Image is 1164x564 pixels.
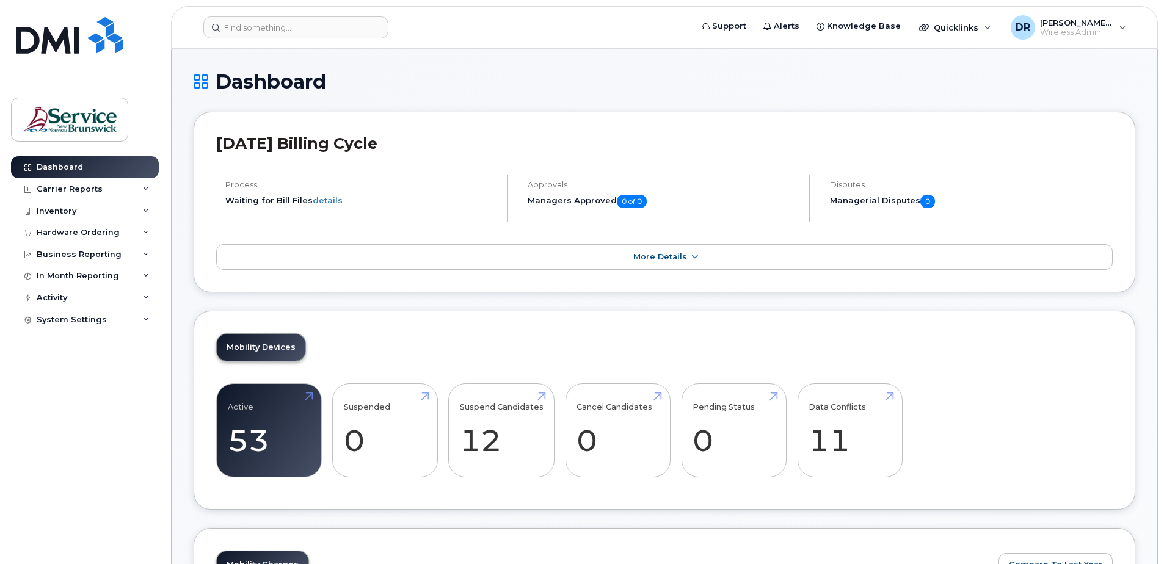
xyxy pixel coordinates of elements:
h4: Process [225,180,497,189]
h4: Disputes [830,180,1113,189]
h4: Approvals [528,180,799,189]
h1: Dashboard [194,71,1135,92]
li: Waiting for Bill Files [225,195,497,206]
a: Cancel Candidates 0 [577,390,659,471]
h5: Managerial Disputes [830,195,1113,208]
span: 0 of 0 [617,195,647,208]
a: Mobility Devices [217,334,305,361]
h5: Managers Approved [528,195,799,208]
a: Pending Status 0 [693,390,775,471]
a: Suspend Candidates 12 [460,390,544,471]
h2: [DATE] Billing Cycle [216,134,1113,153]
a: Active 53 [228,390,310,471]
a: Suspended 0 [344,390,426,471]
a: details [313,195,343,205]
span: More Details [633,252,687,261]
a: Data Conflicts 11 [809,390,891,471]
span: 0 [920,195,935,208]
